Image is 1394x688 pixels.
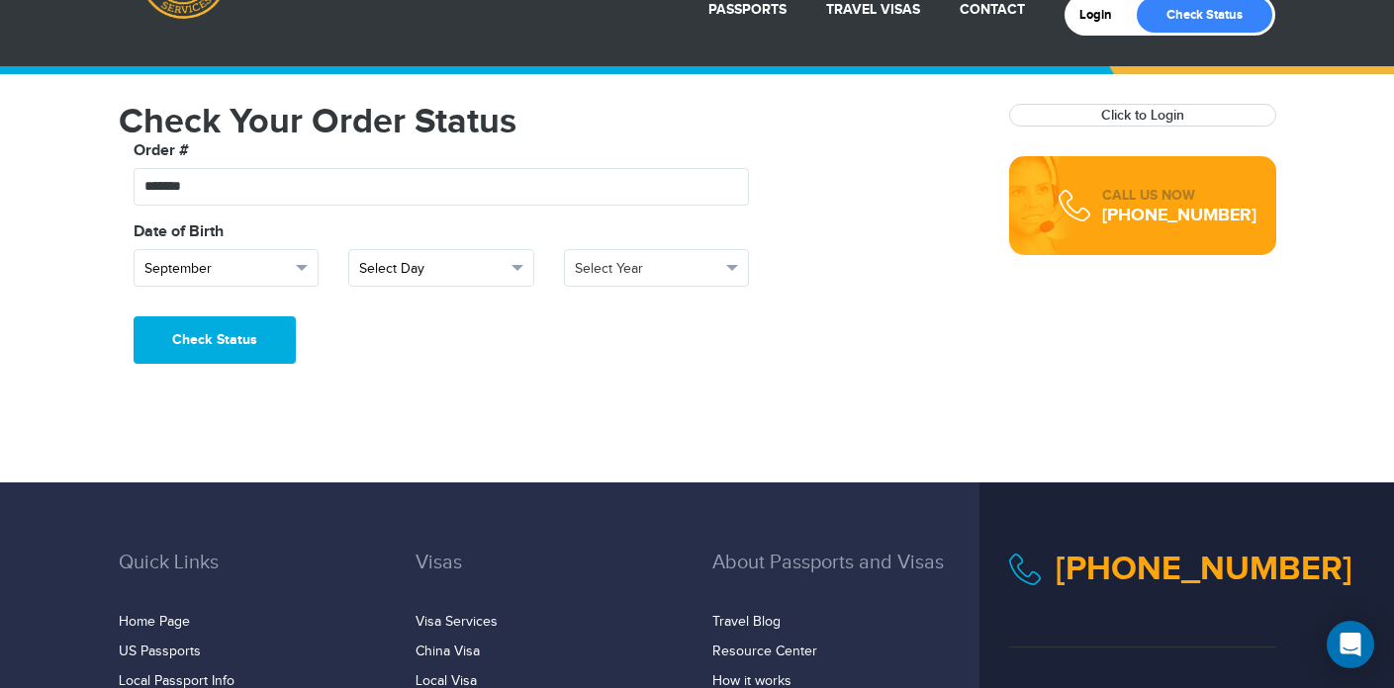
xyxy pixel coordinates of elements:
a: [PHONE_NUMBER] [1056,549,1352,589]
span: Select Day [359,259,506,279]
a: US Passports [119,644,201,659]
button: September [134,249,320,287]
h3: About Passports and Visas [712,552,979,603]
a: Visa Services [416,614,498,630]
a: Travel Visas [826,1,920,18]
button: Select Day [348,249,534,287]
a: China Visa [416,644,480,659]
h1: Check Your Order Status [119,104,979,139]
a: Login [1079,7,1126,23]
div: Open Intercom Messenger [1327,621,1374,668]
span: Select Year [575,259,721,279]
a: Passports [708,1,787,18]
a: Contact [960,1,1025,18]
button: Check Status [134,316,296,364]
a: Travel Blog [712,614,781,630]
a: Resource Center [712,644,817,659]
button: Select Year [564,249,750,287]
label: Date of Birth [134,220,224,244]
a: Click to Login [1101,107,1184,124]
span: September [144,259,291,279]
h3: Visas [416,552,683,603]
h3: Quick Links [119,552,386,603]
div: CALL US NOW [1102,186,1256,206]
div: [PHONE_NUMBER] [1102,206,1256,225]
a: Home Page [119,614,190,630]
label: Order # [134,139,189,163]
